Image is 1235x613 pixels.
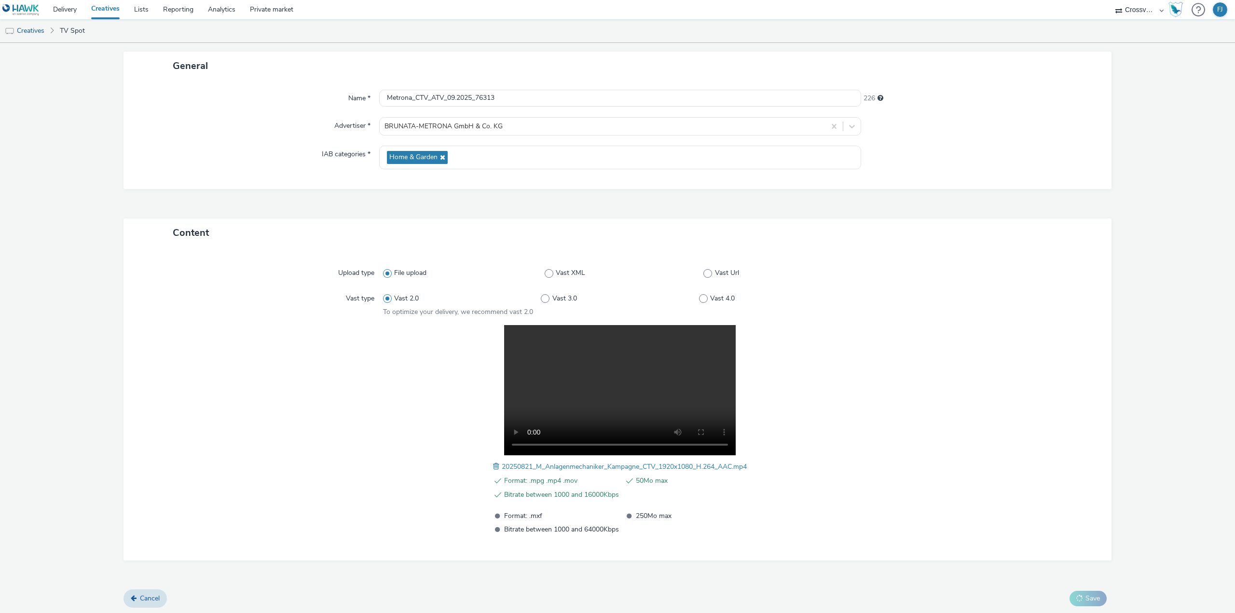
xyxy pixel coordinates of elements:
img: tv [5,27,14,36]
span: Home & Garden [389,153,438,162]
span: Save [1085,594,1100,603]
div: Maximum 255 characters [878,94,883,103]
span: Bitrate between 1000 and 16000Kbps [504,489,619,501]
span: Format: .mxf [504,510,619,521]
span: File upload [394,268,426,278]
label: Vast type [342,290,378,303]
a: Cancel [123,589,167,608]
span: Vast 2.0 [394,294,419,303]
label: Name * [344,90,374,103]
a: Hawk Academy [1168,2,1187,17]
label: IAB categories * [318,146,374,159]
span: Format: .mpg .mp4 .mov [504,475,619,487]
img: undefined Logo [2,4,40,16]
div: FJ [1217,2,1223,17]
span: Vast XML [556,268,585,278]
span: 50Mo max [636,475,751,487]
button: Save [1070,591,1107,606]
span: Vast 4.0 [710,294,735,303]
a: TV Spot [55,19,90,42]
span: 250Mo max [636,510,751,521]
span: 20250821_M_Anlagenmechaniker_Kampagne_CTV_1920x1080_H.264_AAC.mp4 [502,462,747,471]
span: General [173,59,208,72]
span: To optimize your delivery, we recommend vast 2.0 [383,307,533,316]
label: Upload type [334,264,378,278]
span: Content [173,226,209,239]
img: Hawk Academy [1168,2,1183,17]
input: Name [379,90,861,107]
span: Vast Url [715,268,739,278]
span: 226 [864,94,875,103]
span: Vast 3.0 [552,294,577,303]
span: Bitrate between 1000 and 64000Kbps [504,524,619,535]
label: Advertiser * [330,117,374,131]
span: Cancel [140,594,160,603]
